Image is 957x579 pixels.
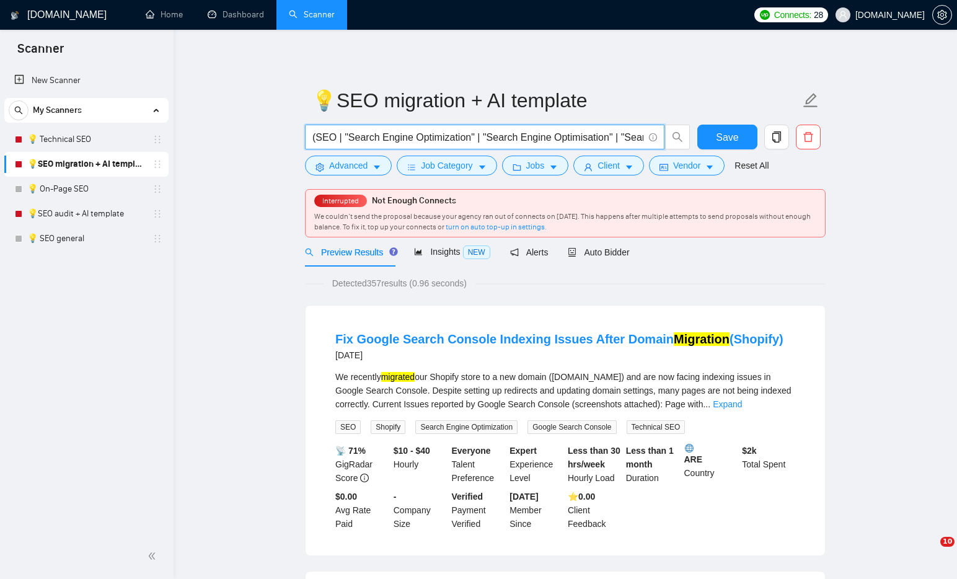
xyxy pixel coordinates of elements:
[27,177,145,201] a: 💡 On-Page SEO
[373,162,381,172] span: caret-down
[507,444,565,485] div: Experience Level
[565,490,624,531] div: Client Feedback
[152,234,162,244] span: holder
[333,444,391,485] div: GigRadar Score
[666,131,689,143] span: search
[315,162,324,172] span: setting
[314,212,811,231] span: We couldn’t send the proposal because your agency ran out of connects on [DATE]. This happens aft...
[27,226,145,251] a: 💡 SEO general
[626,446,674,469] b: Less than 1 month
[394,446,430,456] b: $10 - $40
[509,492,538,502] b: [DATE]
[814,8,823,22] span: 28
[573,156,644,175] button: userClientcaret-down
[329,159,368,172] span: Advanced
[208,9,264,20] a: dashboardDashboard
[703,399,710,409] span: ...
[371,420,405,434] span: Shopify
[146,9,183,20] a: homeHome
[305,156,392,175] button: settingAdvancedcaret-down
[407,162,416,172] span: bars
[11,6,19,25] img: logo
[649,156,725,175] button: idcardVendorcaret-down
[765,131,788,143] span: copy
[649,133,657,141] span: info-circle
[381,372,415,382] mark: migrated
[513,162,521,172] span: folder
[388,246,399,257] div: Tooltip anchor
[624,444,682,485] div: Duration
[665,125,690,149] button: search
[152,135,162,144] span: holder
[421,159,472,172] span: Job Category
[568,248,576,257] span: robot
[27,127,145,152] a: 💡 Technical SEO
[289,9,335,20] a: searchScanner
[932,5,952,25] button: setting
[673,159,700,172] span: Vendor
[397,156,496,175] button: barsJob Categorycaret-down
[526,159,545,172] span: Jobs
[446,223,547,231] a: turn on auto top-up in settings.
[627,420,686,434] span: Technical SEO
[568,247,629,257] span: Auto Bidder
[659,162,668,172] span: idcard
[705,162,714,172] span: caret-down
[502,156,569,175] button: folderJobscaret-down
[568,446,620,469] b: Less than 30 hrs/week
[760,10,770,20] img: upwork-logo.png
[478,162,487,172] span: caret-down
[360,474,369,482] span: info-circle
[452,492,483,502] b: Verified
[372,195,456,206] span: Not Enough Connects
[335,446,366,456] b: 📡 71%
[598,159,620,172] span: Client
[510,247,549,257] span: Alerts
[4,98,169,251] li: My Scanners
[742,446,756,456] b: $ 2k
[684,444,738,464] b: ARE
[335,370,795,411] div: We recently our Shopify store to a new domain ([DOMAIN_NAME]) and are now facing indexing issues ...
[449,444,508,485] div: Talent Preference
[27,152,145,177] a: 💡SEO migration + AI template
[312,130,643,145] input: Search Freelance Jobs...
[932,10,952,20] a: setting
[739,444,798,485] div: Total Spent
[940,537,955,547] span: 10
[685,444,694,453] img: 🌐
[764,125,789,149] button: copy
[449,490,508,531] div: Payment Verified
[716,130,738,145] span: Save
[335,348,783,363] div: [DATE]
[319,197,363,205] span: Interrupted
[697,125,757,149] button: Save
[9,100,29,120] button: search
[394,492,397,502] b: -
[152,209,162,219] span: holder
[312,85,800,116] input: Scanner name...
[796,125,821,149] button: delete
[9,106,28,115] span: search
[713,399,742,409] a: Expand
[839,11,847,19] span: user
[415,420,518,434] span: Search Engine Optimization
[152,184,162,194] span: holder
[565,444,624,485] div: Hourly Load
[796,131,820,143] span: delete
[527,420,616,434] span: Google Search Console
[4,68,169,93] li: New Scanner
[414,247,423,256] span: area-chart
[333,490,391,531] div: Avg Rate Paid
[509,446,537,456] b: Expert
[414,247,490,257] span: Insights
[774,8,811,22] span: Connects:
[7,40,74,66] span: Scanner
[324,276,475,290] span: Detected 357 results (0.96 seconds)
[734,159,769,172] a: Reset All
[391,490,449,531] div: Company Size
[674,332,730,346] mark: Migration
[335,420,361,434] span: SEO
[335,332,783,346] a: Fix Google Search Console Indexing Issues After DomainMigration(Shopify)
[148,550,160,562] span: double-left
[507,490,565,531] div: Member Since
